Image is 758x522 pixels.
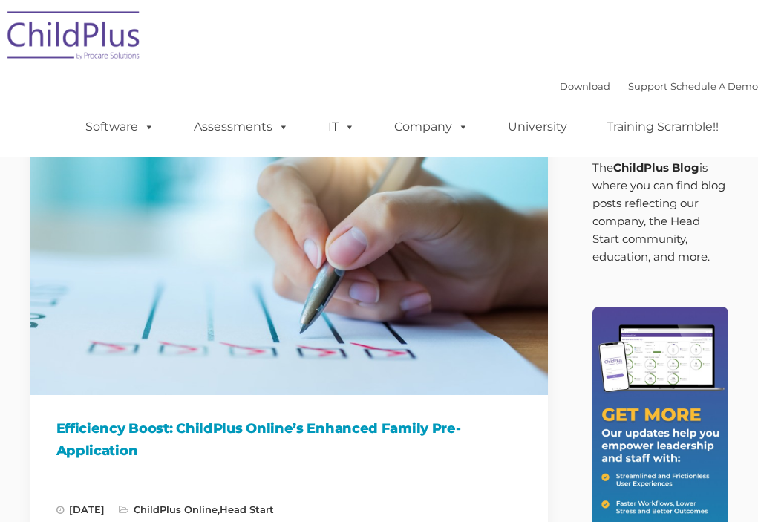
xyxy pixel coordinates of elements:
a: Support [628,80,667,92]
font: | [560,80,758,92]
a: Head Start [220,503,274,515]
span: , [119,503,274,515]
a: Software [71,112,169,142]
strong: ChildPlus Blog [613,160,699,174]
a: Company [379,112,483,142]
a: Schedule A Demo [670,80,758,92]
span: [DATE] [56,503,105,515]
a: Assessments [179,112,304,142]
p: The is where you can find blog posts reflecting our company, the Head Start community, education,... [592,159,728,266]
h1: Efficiency Boost: ChildPlus Online’s Enhanced Family Pre-Application [56,417,523,462]
a: IT [313,112,370,142]
img: Efficiency Boost: ChildPlus Online's Enhanced Family Pre-Application Process - Streamlining Appli... [30,104,549,395]
a: Download [560,80,610,92]
a: Training Scramble!! [592,112,734,142]
a: University [493,112,582,142]
a: ChildPlus Online [134,503,218,515]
